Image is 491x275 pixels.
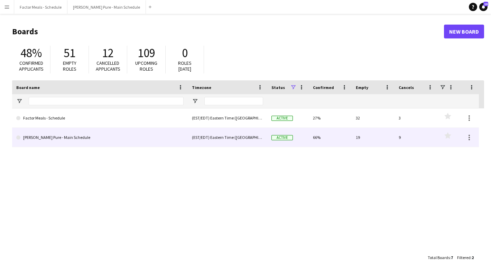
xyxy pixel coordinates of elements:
[188,108,267,127] div: (EST/EDT) Eastern Time ([GEOGRAPHIC_DATA] & [GEOGRAPHIC_DATA])
[178,60,192,72] span: Roles [DATE]
[29,97,184,105] input: Board name Filter Input
[188,128,267,147] div: (EST/EDT) Eastern Time ([GEOGRAPHIC_DATA] & [GEOGRAPHIC_DATA])
[309,108,352,127] div: 27%
[16,98,22,104] button: Open Filter Menu
[428,251,453,264] div: :
[63,60,76,72] span: Empty roles
[135,60,157,72] span: Upcoming roles
[96,60,120,72] span: Cancelled applicants
[457,255,471,260] span: Filtered
[444,25,484,38] a: New Board
[204,97,263,105] input: Timezone Filter Input
[12,26,444,37] h1: Boards
[192,85,211,90] span: Timezone
[309,128,352,147] div: 66%
[16,85,40,90] span: Board name
[138,45,155,61] span: 109
[472,255,474,260] span: 2
[352,108,395,127] div: 32
[483,2,488,6] span: 10
[102,45,114,61] span: 12
[352,128,395,147] div: 19
[20,45,42,61] span: 48%
[192,98,198,104] button: Open Filter Menu
[16,108,184,128] a: Factor Meals - Schedule
[457,251,474,264] div: :
[313,85,334,90] span: Confirmed
[271,116,293,121] span: Active
[356,85,368,90] span: Empty
[16,128,184,147] a: [PERSON_NAME] Pure - Main Schedule
[182,45,188,61] span: 0
[19,60,44,72] span: Confirmed applicants
[395,128,437,147] div: 9
[428,255,450,260] span: Total Boards
[64,45,75,61] span: 51
[479,3,488,11] a: 10
[14,0,67,14] button: Factor Meals - Schedule
[399,85,414,90] span: Cancels
[395,108,437,127] div: 3
[451,255,453,260] span: 7
[271,85,285,90] span: Status
[271,135,293,140] span: Active
[67,0,146,14] button: [PERSON_NAME] Pure - Main Schedule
